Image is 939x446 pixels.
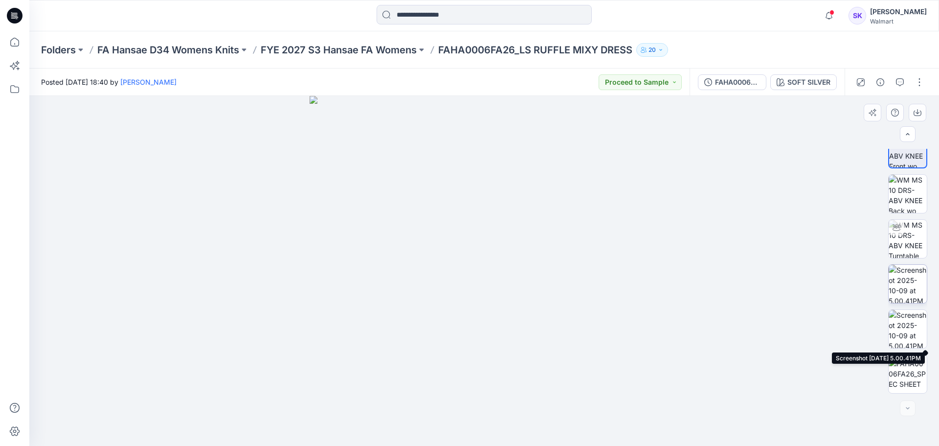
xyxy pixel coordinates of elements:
[870,18,927,25] div: Walmart
[310,96,659,446] img: eyJhbGciOiJIUzI1NiIsImtpZCI6IjAiLCJzbHQiOiJzZXMiLCJ0eXAiOiJKV1QifQ.eyJkYXRhIjp7InR5cGUiOiJzdG9yYW...
[889,220,927,258] img: WM MS 10 DRS-ABV KNEE Turntable with Avatar
[889,358,927,389] img: FAHA0006FA26_SPEC SHEET
[889,130,926,167] img: WM MS 10 DRS-ABV KNEE Front wo Avatar
[849,7,866,24] div: SK
[41,77,177,87] span: Posted [DATE] 18:40 by
[770,74,837,90] button: SOFT SILVER
[636,43,668,57] button: 20
[648,45,656,55] p: 20
[698,74,766,90] button: FAHA0006FA26_LS RUFFLE MIXY DRESS
[261,43,417,57] a: FYE 2027 S3 Hansae FA Womens
[41,43,76,57] a: Folders
[889,265,927,303] img: Screenshot 2025-10-09 at 5.00.41PM
[120,78,177,86] a: [PERSON_NAME]
[715,77,760,88] div: FAHA0006FA26_LS RUFFLE MIXY DRESS
[787,77,830,88] div: SOFT SILVER
[889,175,927,213] img: WM MS 10 DRS-ABV KNEE Back wo Avatar
[870,6,927,18] div: [PERSON_NAME]
[872,74,888,90] button: Details
[889,310,927,348] img: Screenshot 2025-10-09 at 5.00.41PM
[438,43,632,57] p: FAHA0006FA26_LS RUFFLE MIXY DRESS
[97,43,239,57] a: FA Hansae D34 Womens Knits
